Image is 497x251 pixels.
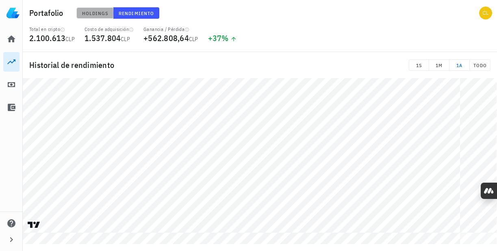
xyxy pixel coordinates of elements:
span: CLP [65,35,75,43]
span: Holdings [82,10,109,16]
span: 2.100.613 [29,33,65,44]
h1: Portafolio [29,7,67,20]
button: 1A [449,59,470,71]
div: Total en cripto [29,26,75,33]
span: CLP [121,35,130,43]
button: 1M [429,59,449,71]
a: Charting by TradingView [27,221,41,229]
span: TODO [473,62,487,68]
button: Rendimiento [113,7,159,19]
span: Rendimiento [118,10,154,16]
button: TODO [470,59,490,71]
span: 1A [453,62,466,68]
span: CLP [189,35,198,43]
span: 1M [432,62,446,68]
div: avatar [479,7,492,20]
div: Costo de adquisición [85,26,134,33]
span: % [221,33,228,44]
button: Holdings [76,7,114,19]
div: +37 [208,34,237,42]
div: Ganancia / Pérdida [143,26,198,33]
span: 1S [412,62,425,68]
span: 1.537.804 [85,33,121,44]
img: LedgiFi [7,7,20,20]
div: Historial de rendimiento [23,52,497,78]
span: +562.808,64 [143,33,189,44]
button: 1S [409,59,429,71]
